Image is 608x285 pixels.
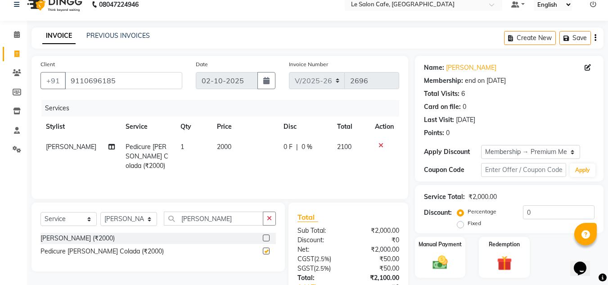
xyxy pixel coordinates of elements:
div: ₹2,100.00 [348,273,406,283]
a: [PERSON_NAME] [446,63,496,72]
div: Name: [424,63,444,72]
div: ₹50.00 [348,254,406,264]
label: Percentage [468,208,496,216]
span: 2.5% [316,255,329,262]
span: 0 % [302,142,312,152]
th: Qty [175,117,212,137]
img: _gift.svg [492,254,517,272]
label: Invoice Number [289,60,328,68]
span: [PERSON_NAME] [46,143,96,151]
th: Stylist [41,117,120,137]
div: Points: [424,128,444,138]
div: end on [DATE] [465,76,506,86]
div: Apply Discount [424,147,481,157]
label: Client [41,60,55,68]
button: Save [559,31,591,45]
div: Membership: [424,76,463,86]
span: | [296,142,298,152]
div: Sub Total: [291,226,348,235]
label: Fixed [468,219,481,227]
span: 2000 [217,143,231,151]
span: SGST [297,264,314,272]
span: CGST [297,255,314,263]
div: 0 [446,128,450,138]
span: 2.5% [315,265,329,272]
span: Pedicure [PERSON_NAME] Colada (₹2000) [126,143,168,170]
div: ₹2,000.00 [348,245,406,254]
button: Apply [570,163,595,177]
input: Search by Name/Mobile/Email/Code [65,72,182,89]
span: Total [297,213,318,222]
div: ₹2,000.00 [468,192,497,202]
span: 1 [180,143,184,151]
a: PREVIOUS INVOICES [86,32,150,40]
div: Total: [291,273,348,283]
div: [DATE] [456,115,475,125]
div: Discount: [291,235,348,245]
th: Disc [278,117,332,137]
div: Coupon Code [424,165,481,175]
button: Create New [504,31,556,45]
div: ₹2,000.00 [348,226,406,235]
th: Service [120,117,175,137]
div: Total Visits: [424,89,459,99]
div: Net: [291,245,348,254]
label: Redemption [489,240,520,249]
div: Service Total: [424,192,465,202]
div: Last Visit: [424,115,454,125]
th: Total [332,117,370,137]
div: Services [41,100,406,117]
th: Price [212,117,278,137]
th: Action [369,117,399,137]
div: ₹50.00 [348,264,406,273]
input: Search or Scan [164,212,263,226]
span: 0 F [284,142,293,152]
div: Card on file: [424,102,461,112]
div: Pedicure [PERSON_NAME] Colada (₹2000) [41,247,164,256]
div: [PERSON_NAME] (₹2000) [41,234,115,243]
div: 6 [461,89,465,99]
div: 0 [463,102,466,112]
img: _cash.svg [428,254,452,271]
input: Enter Offer / Coupon Code [481,163,566,177]
label: Manual Payment [419,240,462,249]
span: 2100 [337,143,351,151]
div: ( ) [291,254,348,264]
a: INVOICE [42,28,76,44]
label: Date [196,60,208,68]
div: ₹0 [348,235,406,245]
iframe: chat widget [570,249,599,276]
div: ( ) [291,264,348,273]
button: +91 [41,72,66,89]
div: Discount: [424,208,452,217]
